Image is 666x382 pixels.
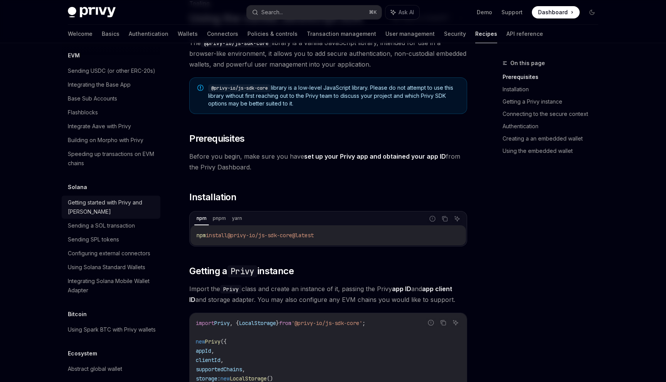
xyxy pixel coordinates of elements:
a: Installation [503,83,604,95]
div: Integrating the Base App [68,80,131,89]
button: Ask AI [385,5,419,19]
div: npm [194,214,209,223]
a: Demo [477,8,492,16]
a: Integrating the Base App [62,78,160,92]
div: Using Spark BTC with Privy wallets [68,325,156,334]
code: @privy-io/js-sdk-core [208,84,271,92]
button: Toggle dark mode [586,6,598,18]
svg: Note [197,85,203,91]
a: Sending SPL tokens [62,233,160,246]
div: yarn [230,214,244,223]
span: @privy-io/js-sdk-core@latest [227,232,314,239]
a: Authentication [503,120,604,132]
div: Building on Morpho with Privy [68,136,143,145]
a: Abstract global wallet [62,362,160,376]
a: Welcome [68,25,92,43]
div: Base Sub Accounts [68,94,117,103]
a: Dashboard [532,6,580,18]
button: Report incorrect code [426,318,436,328]
span: Installation [189,191,236,203]
a: Recipes [475,25,497,43]
a: Security [444,25,466,43]
a: Configuring external connectors [62,246,160,260]
div: Search... [261,8,283,17]
span: The library is a vanilla JavaScript library, intended for use in a browser-like environment, it a... [189,37,467,70]
div: Abstract global wallet [68,364,122,374]
span: appId [196,347,211,354]
a: Building on Morpho with Privy [62,133,160,147]
span: '@privy-io/js-sdk-core' [291,320,362,327]
a: Creating a an embedded wallet [503,132,604,145]
span: new [220,375,230,382]
code: Privy [220,285,242,293]
span: install [206,232,227,239]
code: Privy [227,265,257,277]
a: set up your Privy app and obtained your app ID [304,152,446,161]
a: Integrating Solana Mobile Wallet Adapter [62,274,160,297]
div: Getting started with Privy and [PERSON_NAME] [68,198,156,216]
code: @privy-io/js-sdk-core [201,39,272,47]
div: Speeding up transactions on EVM chains [68,149,156,168]
span: npm [197,232,206,239]
span: supportedChains [196,366,242,373]
button: Search...⌘K [247,5,382,19]
button: Copy the contents from the code block [438,318,448,328]
span: storage: [196,375,220,382]
h5: EVM [68,51,80,60]
a: User management [385,25,435,43]
span: Ask AI [399,8,414,16]
a: Wallets [178,25,198,43]
span: ({ [220,338,227,345]
span: Privy [214,320,230,327]
a: API reference [506,25,543,43]
a: Base Sub Accounts [62,92,160,106]
a: Support [501,8,523,16]
span: , { [230,320,239,327]
div: Configuring external connectors [68,249,150,258]
h5: Bitcoin [68,310,87,319]
button: Copy the contents from the code block [440,214,450,224]
div: Sending SPL tokens [68,235,119,244]
span: Import the class and create an instance of it, passing the Privy and and storage adapter. You may... [189,283,467,305]
button: Report incorrect code [427,214,437,224]
span: , [220,357,224,364]
span: Prerequisites [189,132,244,145]
span: Privy [205,338,220,345]
a: Flashblocks [62,106,160,119]
strong: app ID [392,285,411,293]
span: clientId [196,357,220,364]
span: On this page [510,59,545,68]
span: new [196,338,205,345]
a: Transaction management [307,25,376,43]
div: Integrating Solana Mobile Wallet Adapter [68,276,156,295]
div: Flashblocks [68,108,98,117]
a: Basics [102,25,119,43]
a: Integrate Aave with Privy [62,119,160,133]
span: library is a low-level JavaScript library. Please do not attempt to use this library without firs... [208,84,459,107]
a: Sending a SOL transaction [62,219,160,233]
button: Ask AI [452,214,462,224]
a: Speeding up transactions on EVM chains [62,147,160,170]
div: Integrate Aave with Privy [68,122,131,131]
span: () [267,375,273,382]
a: Getting a Privy instance [503,95,604,108]
a: Policies & controls [247,25,298,43]
a: Authentication [129,25,168,43]
a: Getting started with Privy and [PERSON_NAME] [62,196,160,219]
span: Getting a instance [189,265,294,277]
div: Sending a SOL transaction [68,221,135,230]
span: , [211,347,214,354]
div: pnpm [210,214,228,223]
span: Dashboard [538,8,568,16]
div: Using Solana Standard Wallets [68,263,145,272]
div: Sending USDC (or other ERC-20s) [68,66,155,75]
span: import [196,320,214,327]
a: Using the embedded wallet [503,145,604,157]
span: LocalStorage [230,375,267,382]
span: from [279,320,291,327]
img: dark logo [68,7,116,18]
h5: Solana [68,183,87,192]
span: Before you begin, make sure you have from the Privy Dashboard. [189,151,467,173]
span: LocalStorage [239,320,276,327]
a: Connecting to the secure context [503,108,604,120]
